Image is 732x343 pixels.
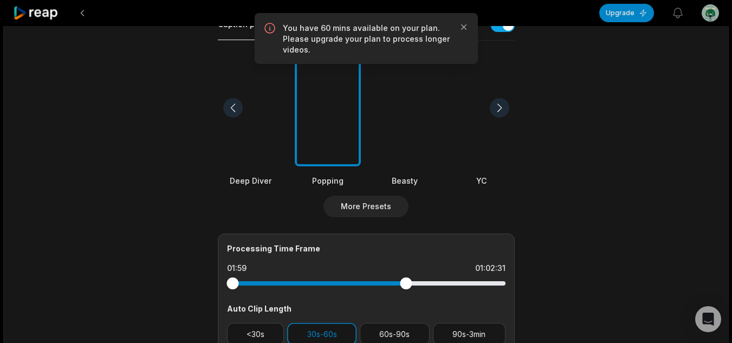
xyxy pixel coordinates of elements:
div: Auto Clip Length [227,303,506,314]
p: You have 60 mins available on your plan. Please upgrade your plan to process longer videos. [283,23,450,55]
div: Open Intercom Messenger [695,306,721,332]
button: Upgrade [599,4,654,22]
button: More Presets [323,196,409,217]
div: Deep Diver [218,175,284,186]
div: Processing Time Frame [227,243,506,254]
div: YC [449,175,515,186]
div: Beasty [372,175,438,186]
div: Popping [295,175,361,186]
div: 01:02:31 [475,263,506,274]
button: Caption presets [218,19,278,40]
div: 01:59 [227,263,247,274]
